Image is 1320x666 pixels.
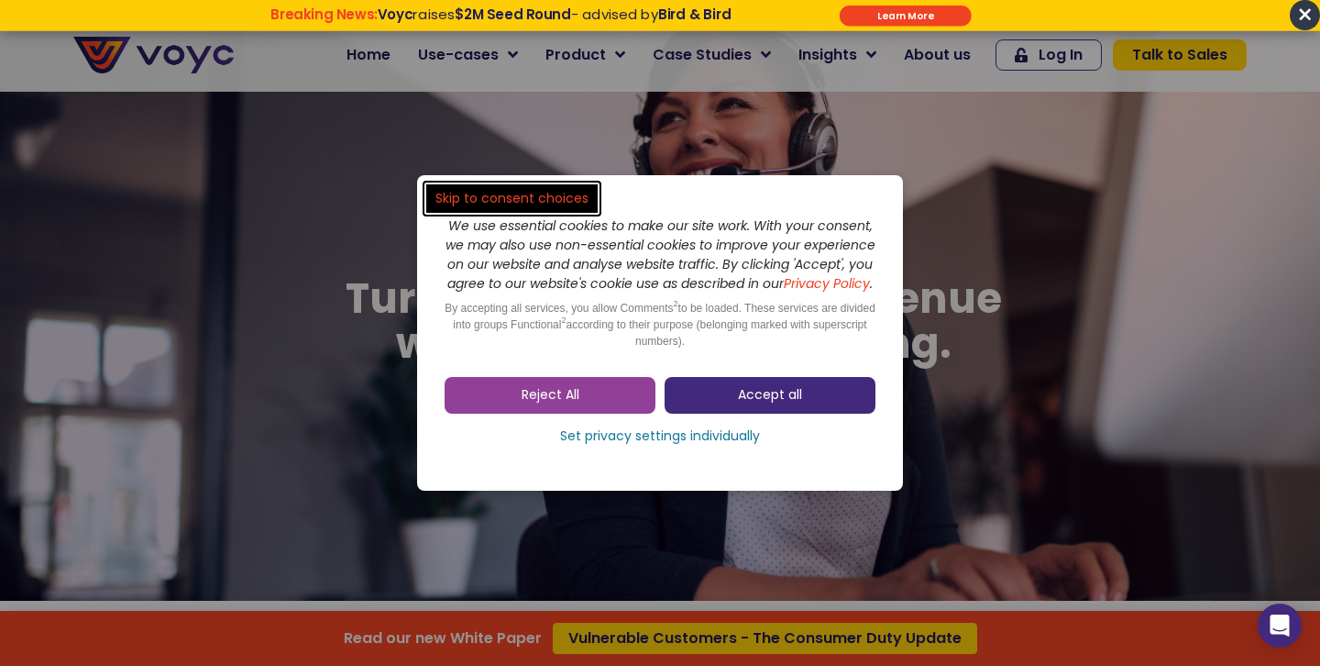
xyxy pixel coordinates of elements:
[445,377,655,414] a: Reject All
[560,427,760,446] span: Set privacy settings individually
[674,299,678,308] sup: 2
[445,216,875,293] i: We use essential cookies to make our site work. With your consent, we may also use non-essential ...
[445,302,875,348] span: By accepting all services, you allow Comments to be loaded. These services are divided into group...
[784,274,870,293] a: Privacy Policy
[445,423,875,450] a: Set privacy settings individually
[426,184,598,213] a: Skip to consent choices
[665,377,875,414] a: Accept all
[522,386,579,405] span: Reject All
[561,316,566,325] sup: 2
[738,386,802,405] span: Accept all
